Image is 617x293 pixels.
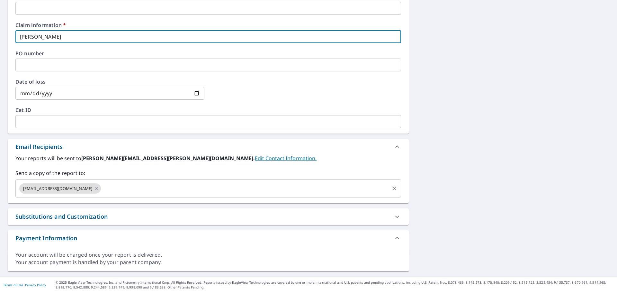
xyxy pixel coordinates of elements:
label: Send a copy of the report to: [15,169,401,177]
div: Payment Information [15,234,77,243]
div: Your account payment is handled by your parent company. [15,259,401,266]
div: Payment Information [8,230,409,246]
div: Substitutions and Customization [8,208,409,225]
label: Date of loss [15,79,204,84]
b: [PERSON_NAME][EMAIL_ADDRESS][PERSON_NAME][DOMAIN_NAME]. [81,155,255,162]
p: © 2025 Eagle View Technologies, Inc. and Pictometry International Corp. All Rights Reserved. Repo... [56,280,614,290]
a: Terms of Use [3,283,23,287]
div: Your account will be charged once your report is delivered. [15,251,401,259]
label: Your reports will be sent to [15,154,401,162]
div: [EMAIL_ADDRESS][DOMAIN_NAME] [19,183,101,194]
label: PO number [15,51,401,56]
label: Claim information [15,23,401,28]
div: Email Recipients [8,139,409,154]
label: Cat ID [15,107,401,113]
div: Email Recipients [15,142,63,151]
span: [EMAIL_ADDRESS][DOMAIN_NAME] [19,186,96,192]
div: Substitutions and Customization [15,212,108,221]
button: Clear [390,184,399,193]
a: Privacy Policy [25,283,46,287]
a: EditContactInfo [255,155,317,162]
p: | [3,283,46,287]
